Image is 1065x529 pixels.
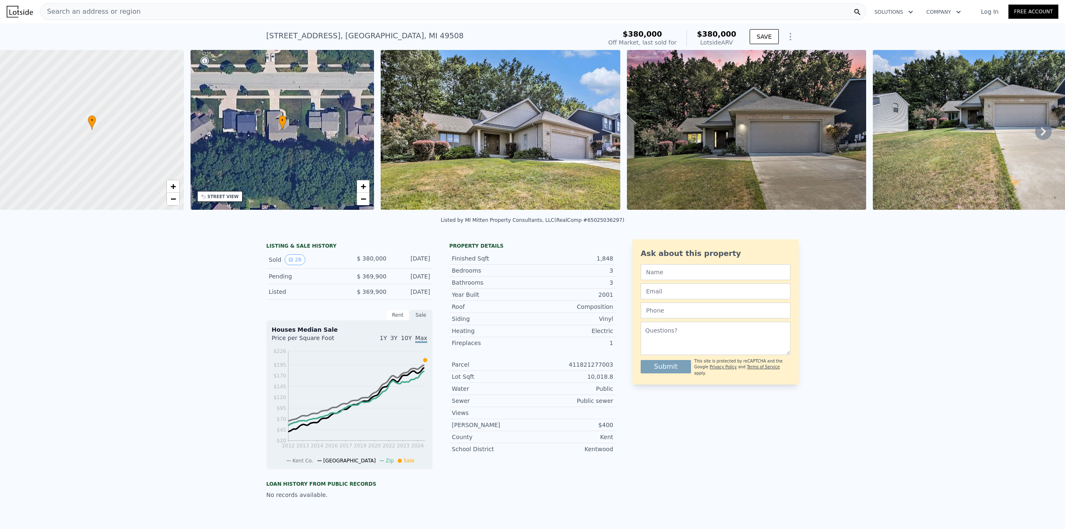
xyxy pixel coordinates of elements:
[273,395,286,400] tspan: $120
[641,283,790,299] input: Email
[868,5,920,20] button: Solutions
[532,360,613,369] div: 411821277003
[382,443,395,449] tspan: 2022
[452,433,532,441] div: County
[88,115,96,130] div: •
[532,303,613,311] div: Composition
[397,443,410,449] tspan: 2023
[532,421,613,429] div: $400
[710,365,737,369] a: Privacy Policy
[409,310,433,320] div: Sale
[452,303,532,311] div: Roof
[920,5,968,20] button: Company
[452,445,532,453] div: School District
[441,217,624,223] div: Listed by MI Mitten Property Consultants, LLC (RealComp #65025036297)
[452,421,532,429] div: [PERSON_NAME]
[357,288,386,295] span: $ 369,900
[641,264,790,280] input: Name
[273,373,286,379] tspan: $170
[269,272,343,281] div: Pending
[273,384,286,390] tspan: $145
[390,335,397,341] span: 3Y
[357,273,386,280] span: $ 369,900
[782,28,799,45] button: Show Options
[393,254,430,265] div: [DATE]
[608,38,676,47] div: Off Market, last sold for
[269,288,343,296] div: Listed
[277,438,286,444] tspan: $20
[357,180,369,193] a: Zoom in
[452,373,532,381] div: Lot Sqft
[532,278,613,287] div: 3
[449,243,616,249] div: Property details
[532,339,613,347] div: 1
[266,30,463,42] div: [STREET_ADDRESS] , [GEOGRAPHIC_DATA] , MI 49508
[266,243,433,251] div: LISTING & SALE HISTORY
[285,254,305,265] button: View historical data
[292,458,313,464] span: Kent Co.
[7,6,33,17] img: Lotside
[532,266,613,275] div: 3
[167,180,179,193] a: Zoom in
[311,443,324,449] tspan: 2014
[272,325,427,334] div: Houses Median Sale
[452,339,532,347] div: Fireplaces
[323,458,376,464] span: [GEOGRAPHIC_DATA]
[40,7,141,17] span: Search an address or region
[452,360,532,369] div: Parcel
[532,291,613,299] div: 2001
[532,397,613,405] div: Public sewer
[278,117,287,124] span: •
[208,194,239,200] div: STREET VIEW
[452,266,532,275] div: Bedrooms
[273,362,286,368] tspan: $195
[368,443,381,449] tspan: 2020
[452,291,532,299] div: Year Built
[278,115,287,130] div: •
[532,327,613,335] div: Electric
[273,348,286,354] tspan: $226
[415,335,427,343] span: Max
[296,443,309,449] tspan: 2013
[404,458,414,464] span: Sale
[354,443,367,449] tspan: 2019
[393,288,430,296] div: [DATE]
[697,30,736,38] span: $380,000
[532,385,613,393] div: Public
[623,30,662,38] span: $380,000
[452,397,532,405] div: Sewer
[694,358,790,376] div: This site is protected by reCAPTCHA and the Google and apply.
[532,315,613,323] div: Vinyl
[1008,5,1058,19] a: Free Account
[532,373,613,381] div: 10,018.8
[272,334,349,347] div: Price per Square Foot
[88,117,96,124] span: •
[452,278,532,287] div: Bathrooms
[393,272,430,281] div: [DATE]
[381,50,620,210] img: Sale: 167208071 Parcel: 127723455
[386,310,409,320] div: Rent
[357,255,386,262] span: $ 380,000
[452,315,532,323] div: Siding
[170,194,176,204] span: −
[277,405,286,411] tspan: $95
[532,254,613,263] div: 1,848
[277,427,286,433] tspan: $45
[452,385,532,393] div: Water
[627,50,866,210] img: Sale: 167208071 Parcel: 127723455
[697,38,736,47] div: Lotside ARV
[532,433,613,441] div: Kent
[339,443,352,449] tspan: 2017
[401,335,412,341] span: 10Y
[266,481,433,487] div: Loan history from public records
[361,181,366,191] span: +
[380,335,387,341] span: 1Y
[269,254,343,265] div: Sold
[971,7,1008,16] a: Log In
[452,254,532,263] div: Finished Sqft
[641,303,790,318] input: Phone
[452,327,532,335] div: Heating
[277,416,286,422] tspan: $70
[282,443,295,449] tspan: 2012
[411,443,424,449] tspan: 2024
